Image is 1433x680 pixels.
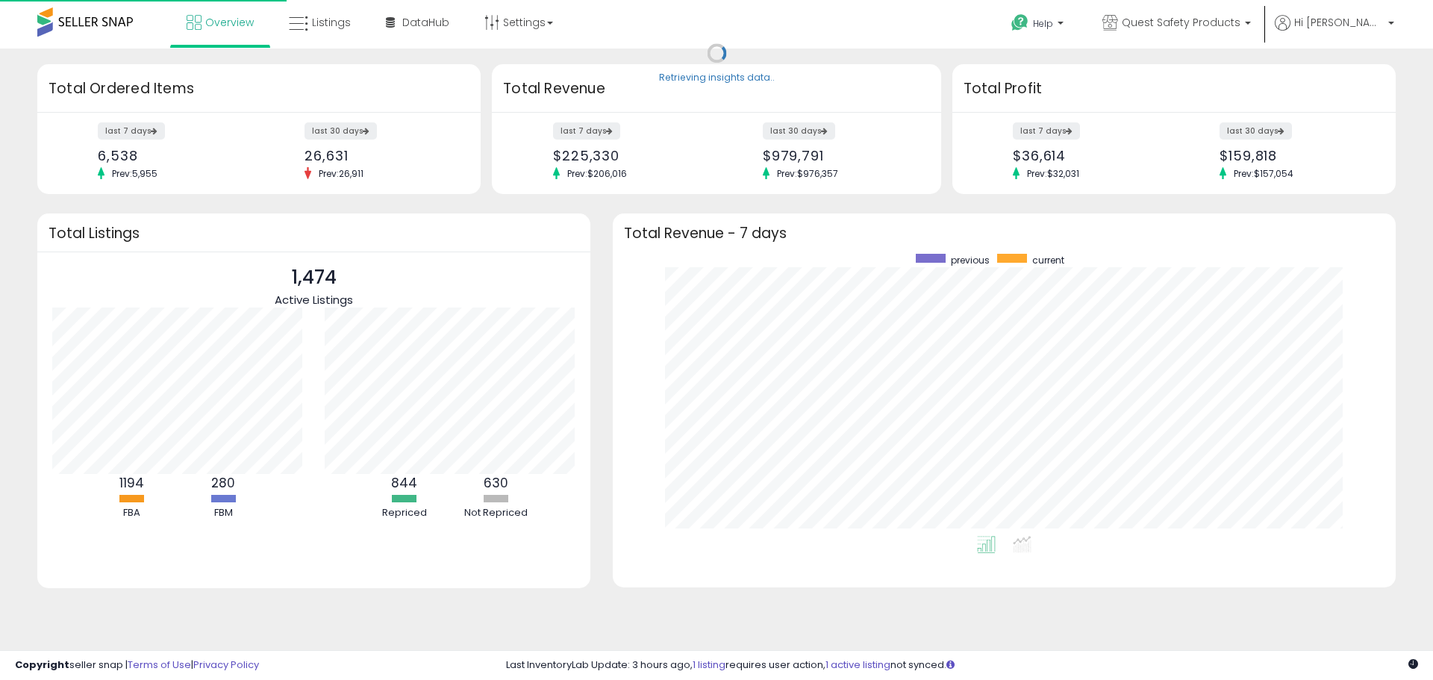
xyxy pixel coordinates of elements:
[946,660,955,670] i: Click here to read more about un-synced listings.
[193,658,259,672] a: Privacy Policy
[104,167,165,180] span: Prev: 5,955
[503,78,930,99] h3: Total Revenue
[1226,167,1301,180] span: Prev: $157,054
[693,658,725,672] a: 1 listing
[128,658,191,672] a: Terms of Use
[98,148,248,163] div: 6,538
[624,228,1384,239] h3: Total Revenue - 7 days
[560,167,634,180] span: Prev: $206,016
[769,167,846,180] span: Prev: $976,357
[553,148,705,163] div: $225,330
[15,658,69,672] strong: Copyright
[391,474,417,492] b: 844
[1020,167,1087,180] span: Prev: $32,031
[1294,15,1384,30] span: Hi [PERSON_NAME]
[999,2,1078,49] a: Help
[98,122,165,140] label: last 7 days
[1013,148,1163,163] div: $36,614
[305,122,377,140] label: last 30 days
[825,658,890,672] a: 1 active listing
[312,15,351,30] span: Listings
[87,506,176,520] div: FBA
[211,474,235,492] b: 280
[275,292,353,308] span: Active Listings
[311,167,371,180] span: Prev: 26,911
[1220,148,1370,163] div: $159,818
[49,78,469,99] h3: Total Ordered Items
[1033,17,1053,30] span: Help
[659,72,775,85] div: Retrieving insights data..
[119,474,144,492] b: 1194
[49,228,579,239] h3: Total Listings
[484,474,508,492] b: 630
[763,122,835,140] label: last 30 days
[402,15,449,30] span: DataHub
[951,254,990,266] span: previous
[1220,122,1292,140] label: last 30 days
[964,78,1384,99] h3: Total Profit
[1122,15,1240,30] span: Quest Safety Products
[178,506,268,520] div: FBM
[205,15,254,30] span: Overview
[1013,122,1080,140] label: last 7 days
[305,148,455,163] div: 26,631
[452,506,541,520] div: Not Repriced
[360,506,449,520] div: Repriced
[506,658,1418,673] div: Last InventoryLab Update: 3 hours ago, requires user action, not synced.
[1011,13,1029,32] i: Get Help
[275,263,353,292] p: 1,474
[1032,254,1064,266] span: current
[763,148,915,163] div: $979,791
[15,658,259,673] div: seller snap | |
[553,122,620,140] label: last 7 days
[1275,15,1394,49] a: Hi [PERSON_NAME]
